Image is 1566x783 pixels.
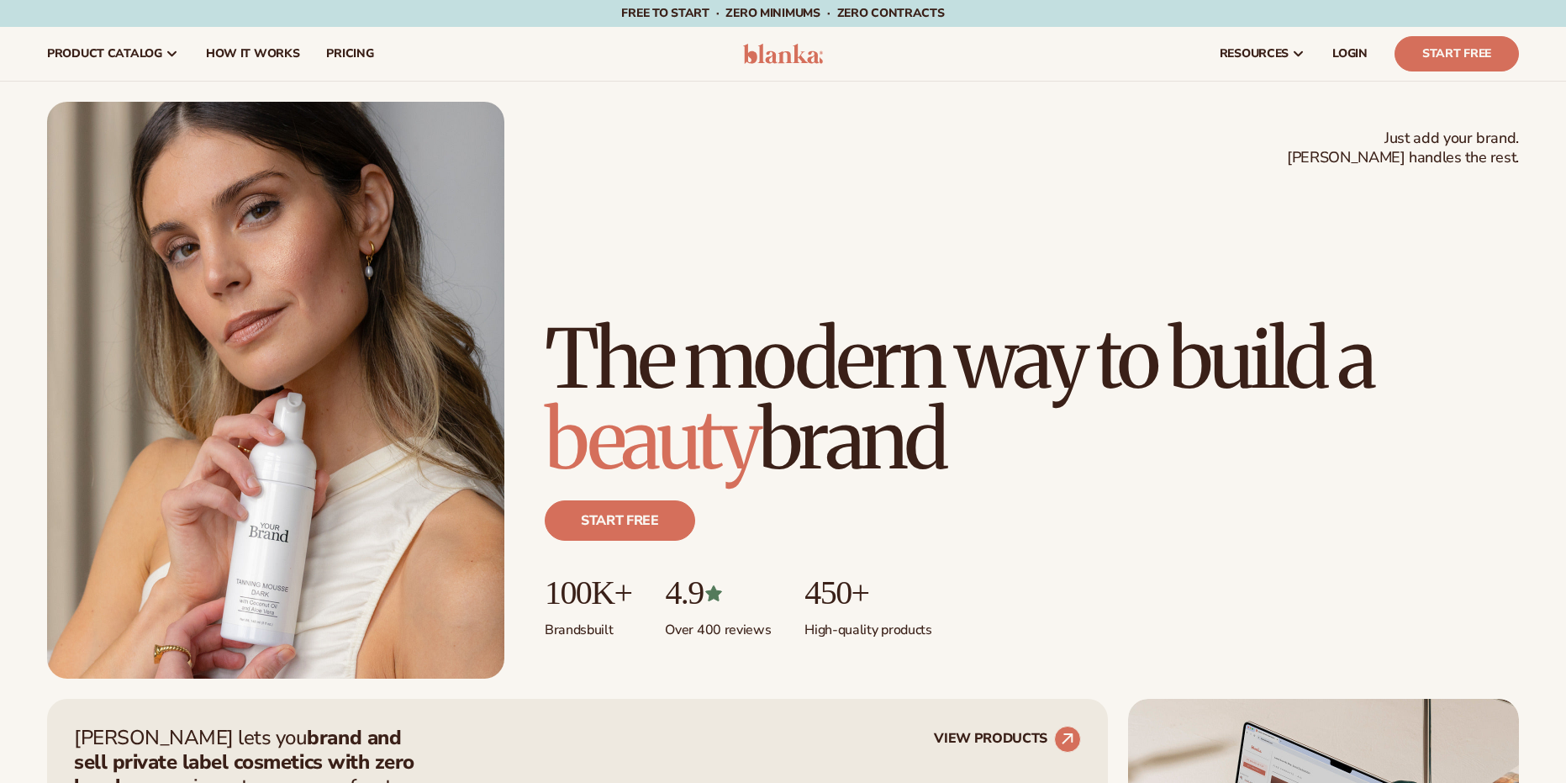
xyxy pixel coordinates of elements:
span: resources [1220,47,1289,61]
p: 100K+ [545,574,631,611]
p: High-quality products [804,611,931,639]
p: 450+ [804,574,931,611]
p: 4.9 [665,574,771,611]
a: product catalog [34,27,192,81]
img: Female holding tanning mousse. [47,102,504,679]
p: Brands built [545,611,631,639]
a: pricing [313,27,387,81]
span: Just add your brand. [PERSON_NAME] handles the rest. [1287,129,1519,168]
span: pricing [326,47,373,61]
a: LOGIN [1319,27,1381,81]
a: Start Free [1395,36,1519,71]
span: beauty [545,389,758,490]
a: How It Works [192,27,314,81]
a: Start free [545,500,695,541]
span: product catalog [47,47,162,61]
span: How It Works [206,47,300,61]
a: VIEW PRODUCTS [934,726,1081,753]
h1: The modern way to build a brand [545,319,1519,480]
span: LOGIN [1332,47,1368,61]
a: resources [1206,27,1319,81]
img: logo [743,44,823,64]
span: Free to start · ZERO minimums · ZERO contracts [621,5,944,21]
p: Over 400 reviews [665,611,771,639]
